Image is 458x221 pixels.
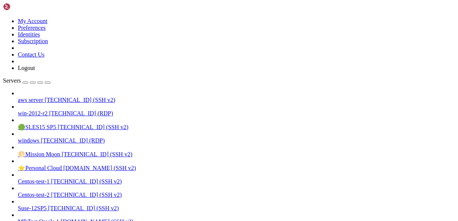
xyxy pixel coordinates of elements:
span: [TECHNICAL_ID] (SSH v2) [58,124,128,130]
li: ⭐Personal Cloud [DOMAIN_NAME] (SSH v2) [18,158,455,172]
a: aws server [TECHNICAL_ID] (SSH v2) [18,97,455,103]
span: windows [18,137,39,144]
a: ⭐Personal Cloud [DOMAIN_NAME] (SSH v2) [18,164,455,172]
span: Centos-test-1 [18,178,49,185]
span: aws server [18,97,43,103]
span: win-2012-r2 [18,110,48,116]
a: windows [TECHNICAL_ID] (RDP) [18,137,455,144]
li: Centos-test-1 [TECHNICAL_ID] (SSH v2) [18,172,455,185]
a: Servers [3,77,51,84]
a: My Account [18,18,48,24]
span: [TECHNICAL_ID] (SSH v2) [51,178,122,185]
span: [TECHNICAL_ID] (SSH v2) [48,205,119,211]
li: Suse-12SP5 [TECHNICAL_ID] (SSH v2) [18,198,455,212]
li: win-2012-r2 [TECHNICAL_ID] (RDP) [18,103,455,117]
a: Contact Us [18,51,45,58]
li: 🌕Mission Moon [TECHNICAL_ID] (SSH v2) [18,144,455,158]
a: Identities [18,31,40,38]
a: Centos-test-2 [TECHNICAL_ID] (SSH v2) [18,192,455,198]
a: 🌕Mission Moon [TECHNICAL_ID] (SSH v2) [18,151,455,158]
span: Suse-12SP5 [18,205,46,211]
li: 🟢SLES15 SP5 [TECHNICAL_ID] (SSH v2) [18,117,455,131]
li: aws server [TECHNICAL_ID] (SSH v2) [18,90,455,103]
a: Suse-12SP5 [TECHNICAL_ID] (SSH v2) [18,205,455,212]
span: ⭐Personal Cloud [18,165,62,171]
span: [DOMAIN_NAME] (SSH v2) [63,165,136,171]
a: Logout [18,65,35,71]
span: Centos-test-2 [18,192,49,198]
span: [TECHNICAL_ID] (RDP) [49,110,113,116]
a: Subscription [18,38,48,44]
a: win-2012-r2 [TECHNICAL_ID] (RDP) [18,110,455,117]
img: Shellngn [3,3,46,10]
span: [TECHNICAL_ID] (SSH v2) [51,192,122,198]
span: [TECHNICAL_ID] (RDP) [41,137,105,144]
span: 🟢SLES15 SP5 [18,124,56,130]
span: [TECHNICAL_ID] (SSH v2) [45,97,115,103]
a: Preferences [18,25,46,31]
li: windows [TECHNICAL_ID] (RDP) [18,131,455,144]
a: Centos-test-1 [TECHNICAL_ID] (SSH v2) [18,178,455,185]
span: 🌕Mission Moon [18,151,60,157]
a: 🟢SLES15 SP5 [TECHNICAL_ID] (SSH v2) [18,124,455,131]
span: Servers [3,77,21,84]
span: [TECHNICAL_ID] (SSH v2) [62,151,132,157]
li: Centos-test-2 [TECHNICAL_ID] (SSH v2) [18,185,455,198]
